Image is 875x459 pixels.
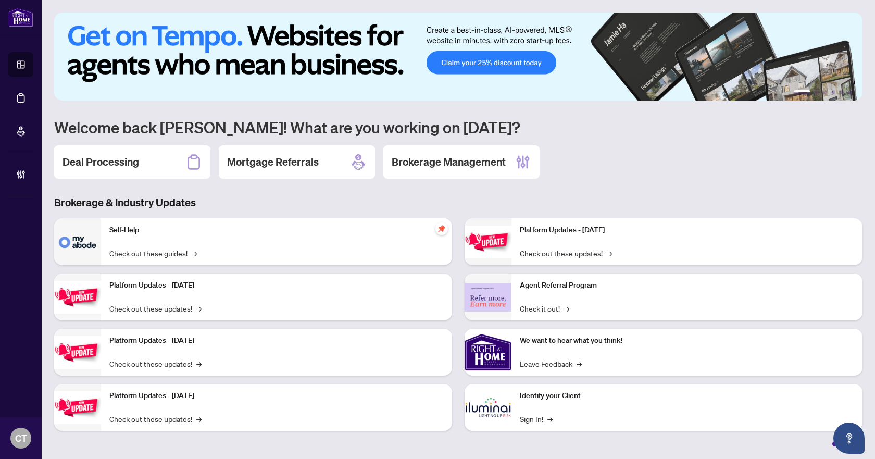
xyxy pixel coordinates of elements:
p: Platform Updates - [DATE] [109,280,444,291]
span: → [196,358,202,369]
h2: Mortgage Referrals [227,155,319,169]
span: → [577,358,582,369]
a: Leave Feedback→ [520,358,582,369]
a: Check it out!→ [520,303,569,314]
button: 2 [815,90,819,94]
h3: Brokerage & Industry Updates [54,195,863,210]
span: → [196,303,202,314]
p: Platform Updates - [DATE] [109,335,444,346]
span: pushpin [435,222,448,235]
img: Platform Updates - September 16, 2025 [54,281,101,314]
a: Check out these updates!→ [109,303,202,314]
img: Agent Referral Program [465,283,511,312]
button: 5 [840,90,844,94]
p: We want to hear what you think! [520,335,854,346]
button: Open asap [833,423,865,454]
a: Check out these guides!→ [109,247,197,259]
h2: Brokerage Management [392,155,506,169]
img: We want to hear what you think! [465,329,511,376]
img: Self-Help [54,218,101,265]
button: 6 [848,90,852,94]
img: Identify your Client [465,384,511,431]
p: Agent Referral Program [520,280,854,291]
span: → [196,413,202,425]
p: Identify your Client [520,390,854,402]
span: CT [15,431,27,445]
button: 4 [831,90,835,94]
h2: Deal Processing [63,155,139,169]
img: Platform Updates - June 23, 2025 [465,226,511,258]
a: Sign In!→ [520,413,553,425]
p: Platform Updates - [DATE] [520,225,854,236]
h1: Welcome back [PERSON_NAME]! What are you working on [DATE]? [54,117,863,137]
span: → [547,413,553,425]
img: Slide 0 [54,13,863,101]
img: Platform Updates - July 21, 2025 [54,336,101,369]
button: 3 [823,90,827,94]
span: → [607,247,612,259]
button: 1 [794,90,810,94]
a: Check out these updates!→ [520,247,612,259]
a: Check out these updates!→ [109,358,202,369]
a: Check out these updates!→ [109,413,202,425]
img: Platform Updates - July 8, 2025 [54,391,101,424]
span: → [564,303,569,314]
span: → [192,247,197,259]
p: Self-Help [109,225,444,236]
p: Platform Updates - [DATE] [109,390,444,402]
img: logo [8,8,33,27]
